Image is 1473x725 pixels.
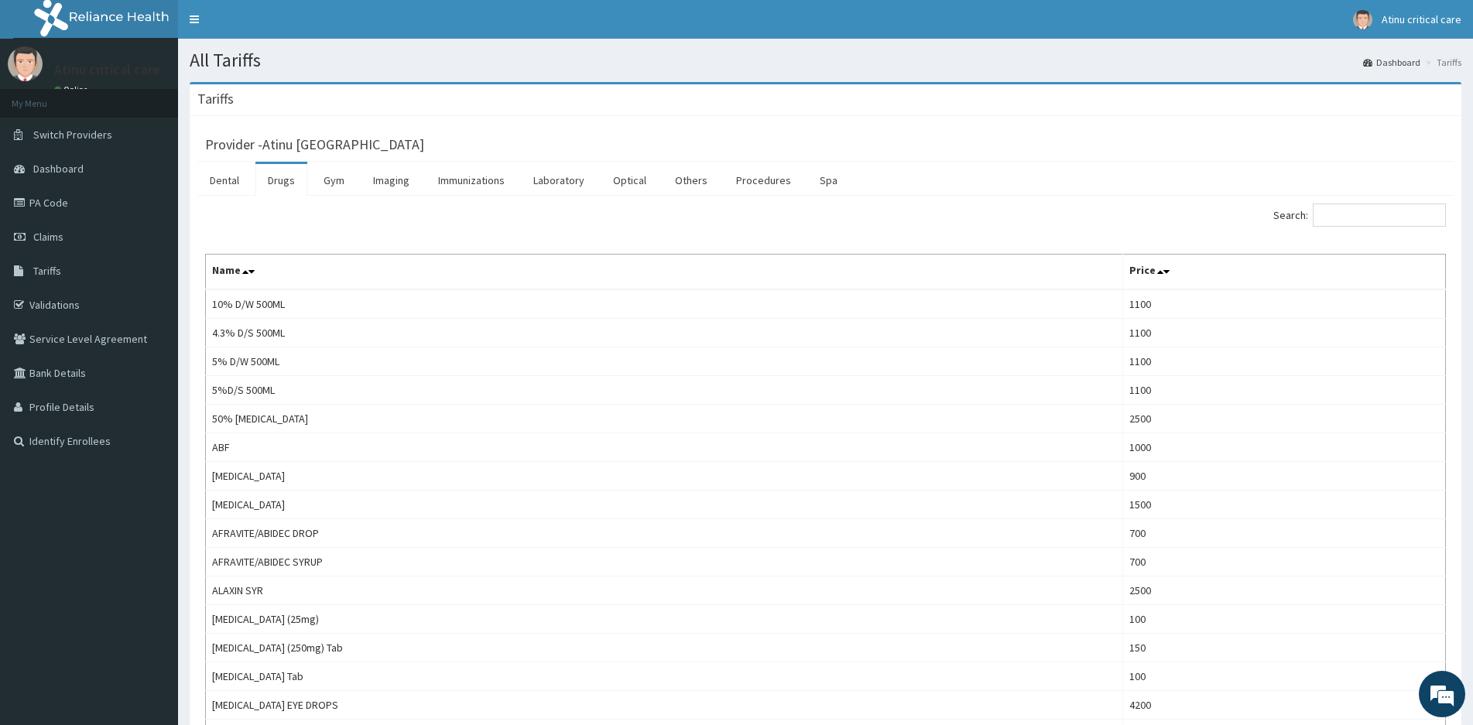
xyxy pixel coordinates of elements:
[1363,56,1420,69] a: Dashboard
[8,46,43,81] img: User Image
[33,230,63,244] span: Claims
[1122,519,1445,548] td: 700
[206,548,1123,576] td: AFRAVITE/ABIDEC SYRUP
[197,92,234,106] h3: Tariffs
[1382,12,1461,26] span: Atinu critical care
[206,462,1123,491] td: [MEDICAL_DATA]
[1122,405,1445,433] td: 2500
[206,433,1123,462] td: ABF
[33,264,61,278] span: Tariffs
[1313,203,1446,227] input: Search:
[311,164,357,197] a: Gym
[1122,634,1445,662] td: 150
[206,605,1123,634] td: [MEDICAL_DATA] (25mg)
[1122,347,1445,376] td: 1100
[206,347,1123,376] td: 5% D/W 500ML
[1122,662,1445,691] td: 100
[1122,691,1445,720] td: 4200
[206,376,1123,405] td: 5%D/S 500ML
[255,164,307,197] a: Drugs
[33,128,112,142] span: Switch Providers
[206,519,1123,548] td: AFRAVITE/ABIDEC DROP
[1122,605,1445,634] td: 100
[206,405,1123,433] td: 50% [MEDICAL_DATA]
[1122,491,1445,519] td: 1500
[206,691,1123,720] td: [MEDICAL_DATA] EYE DROPS
[1353,10,1372,29] img: User Image
[206,491,1123,519] td: [MEDICAL_DATA]
[197,164,252,197] a: Dental
[54,84,91,95] a: Online
[1122,548,1445,576] td: 700
[361,164,422,197] a: Imaging
[663,164,720,197] a: Others
[1122,289,1445,319] td: 1100
[521,164,597,197] a: Laboratory
[1122,433,1445,462] td: 1000
[205,138,424,152] h3: Provider - Atinu [GEOGRAPHIC_DATA]
[1122,462,1445,491] td: 900
[54,63,160,77] p: Atinu critical care
[33,162,84,176] span: Dashboard
[190,50,1461,70] h1: All Tariffs
[1122,255,1445,290] th: Price
[426,164,517,197] a: Immunizations
[1122,576,1445,605] td: 2500
[206,576,1123,605] td: ALAXIN SYR
[206,634,1123,662] td: [MEDICAL_DATA] (250mg) Tab
[1122,319,1445,347] td: 1100
[601,164,659,197] a: Optical
[724,164,803,197] a: Procedures
[206,662,1123,691] td: [MEDICAL_DATA] Tab
[1122,376,1445,405] td: 1100
[206,255,1123,290] th: Name
[1273,203,1446,227] label: Search:
[807,164,850,197] a: Spa
[206,289,1123,319] td: 10% D/W 500ML
[206,319,1123,347] td: 4.3% D/S 500ML
[1422,56,1461,69] li: Tariffs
